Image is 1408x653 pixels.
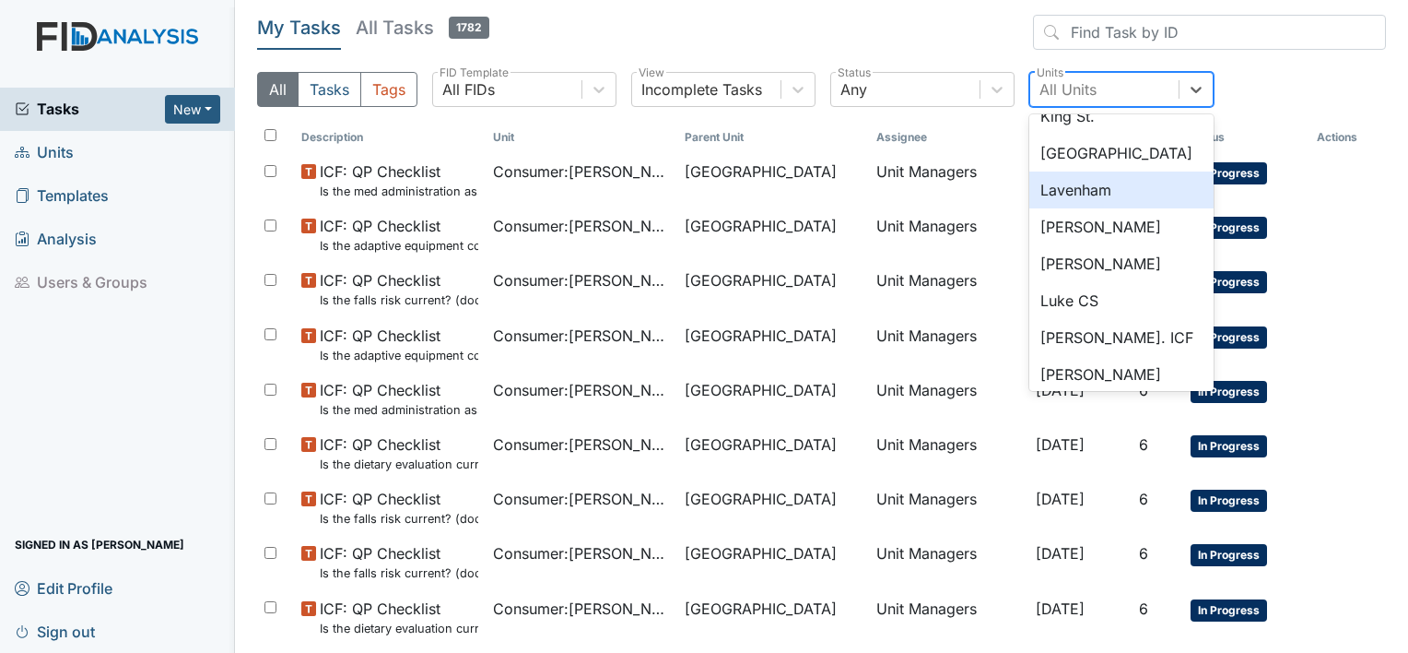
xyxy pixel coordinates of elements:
span: ICF: QP Checklist Is the falls risk current? (document the date in the comment section) [320,488,478,528]
div: Luke CS [1029,282,1214,319]
span: [GEOGRAPHIC_DATA] [685,598,837,620]
input: Find Task by ID [1033,15,1386,50]
span: Consumer : [PERSON_NAME] [493,379,670,401]
td: Unit Managers [869,208,1028,262]
span: [GEOGRAPHIC_DATA] [685,215,837,237]
span: [DATE] [1036,490,1085,508]
button: New [165,95,220,124]
span: In Progress [1191,271,1267,293]
div: Any [840,78,867,101]
span: [GEOGRAPHIC_DATA] [685,542,837,564]
div: All FIDs [442,78,495,101]
span: Consumer : [PERSON_NAME] [493,542,670,564]
span: [DATE] [1036,544,1085,563]
th: Assignee [869,122,1028,153]
span: ICF: QP Checklist Is the med administration assessment current? (document the date in the comment... [320,160,478,200]
span: Analysis [15,225,97,254]
td: Unit Managers [869,590,1028,645]
th: Toggle SortBy [294,122,486,153]
div: [PERSON_NAME] [1029,208,1214,245]
span: In Progress [1191,217,1267,239]
span: 6 [1139,490,1148,508]
span: In Progress [1191,435,1267,457]
div: [GEOGRAPHIC_DATA] [1029,135,1214,172]
div: Type filter [257,72,417,107]
span: 6 [1139,600,1148,618]
div: [PERSON_NAME]. ICF [1029,319,1214,356]
small: Is the falls risk current? (document the date in the comment section) [320,564,478,582]
span: [GEOGRAPHIC_DATA] [685,433,837,456]
th: Toggle SortBy [1183,122,1309,153]
span: ICF: QP Checklist Is the adaptive equipment consent current? (document the date in the comment se... [320,325,478,364]
span: [DATE] [1036,600,1085,618]
span: In Progress [1191,162,1267,184]
span: In Progress [1191,381,1267,403]
td: Unit Managers [869,153,1028,208]
span: 6 [1139,381,1148,399]
small: Is the dietary evaluation current? (document the date in the comment section) [320,456,478,473]
span: 1782 [449,17,489,39]
td: Unit Managers [869,535,1028,589]
span: In Progress [1191,544,1267,566]
span: Edit Profile [15,574,112,602]
h5: All Tasks [356,15,489,41]
span: [GEOGRAPHIC_DATA] [685,269,837,291]
span: In Progress [1191,600,1267,622]
small: Is the med administration assessment current? (document the date in the comment section) [320,183,478,200]
small: Is the adaptive equipment consent current? (document the date in the comment section) [320,237,478,255]
span: Signed in as [PERSON_NAME] [15,530,184,559]
div: Incomplete Tasks [641,78,762,101]
td: Unit Managers [869,426,1028,481]
span: ICF: QP Checklist Is the falls risk current? (document the date in the comment section) [320,542,478,582]
small: Is the dietary evaluation current? (document the date in the comment section) [320,620,478,637]
span: ICF: QP Checklist Is the falls risk current? (document the date in the comment section) [320,269,478,309]
th: Toggle SortBy [486,122,677,153]
span: ICF: QP Checklist Is the dietary evaluation current? (document the date in the comment section) [320,433,478,473]
th: Actions [1309,122,1386,153]
div: [PERSON_NAME] [1029,245,1214,282]
span: ICF: QP Checklist Is the med administration assessment current? (document the date in the comment... [320,379,478,419]
span: Consumer : [PERSON_NAME] [493,269,670,291]
button: Tasks [298,72,361,107]
span: 6 [1139,435,1148,454]
span: Consumer : [PERSON_NAME] [493,598,670,620]
small: Is the falls risk current? (document the date in the comment section) [320,510,478,528]
button: Tags [360,72,417,107]
button: All [257,72,299,107]
span: Sign out [15,617,95,646]
span: Templates [15,182,109,210]
span: Consumer : [PERSON_NAME] [493,215,670,237]
small: Is the med administration assessment current? (document the date in the comment section) [320,401,478,419]
span: [GEOGRAPHIC_DATA] [685,160,837,183]
span: Consumer : [PERSON_NAME] [493,488,670,510]
span: [GEOGRAPHIC_DATA] [685,325,837,347]
td: Unit Managers [869,481,1028,535]
span: [GEOGRAPHIC_DATA] [685,488,837,510]
span: [GEOGRAPHIC_DATA] [685,379,837,401]
span: Consumer : [PERSON_NAME] [493,325,670,347]
span: [DATE] [1036,381,1085,399]
span: Units [15,138,74,167]
span: 6 [1139,544,1148,563]
div: King St. [1029,98,1214,135]
a: Tasks [15,98,165,120]
span: [DATE] [1036,435,1085,454]
input: Toggle All Rows Selected [264,129,276,141]
div: [PERSON_NAME] [1029,356,1214,393]
td: Unit Managers [869,317,1028,372]
h5: My Tasks [257,15,341,41]
div: All Units [1039,78,1097,101]
span: In Progress [1191,326,1267,349]
span: Consumer : [PERSON_NAME] [493,160,670,183]
span: ICF: QP Checklist Is the adaptive equipment consent current? (document the date in the comment se... [320,215,478,255]
small: Is the falls risk current? (document the date in the comment section) [320,291,478,309]
div: Lavenham [1029,172,1214,208]
small: Is the adaptive equipment consent current? (document the date in the comment section) [320,347,478,364]
span: Consumer : [PERSON_NAME] [493,433,670,456]
td: Unit Managers [869,372,1028,426]
span: ICF: QP Checklist Is the dietary evaluation current? (document the date in the comment section) [320,598,478,637]
span: In Progress [1191,490,1267,512]
th: Toggle SortBy [677,122,869,153]
td: Unit Managers [869,262,1028,316]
